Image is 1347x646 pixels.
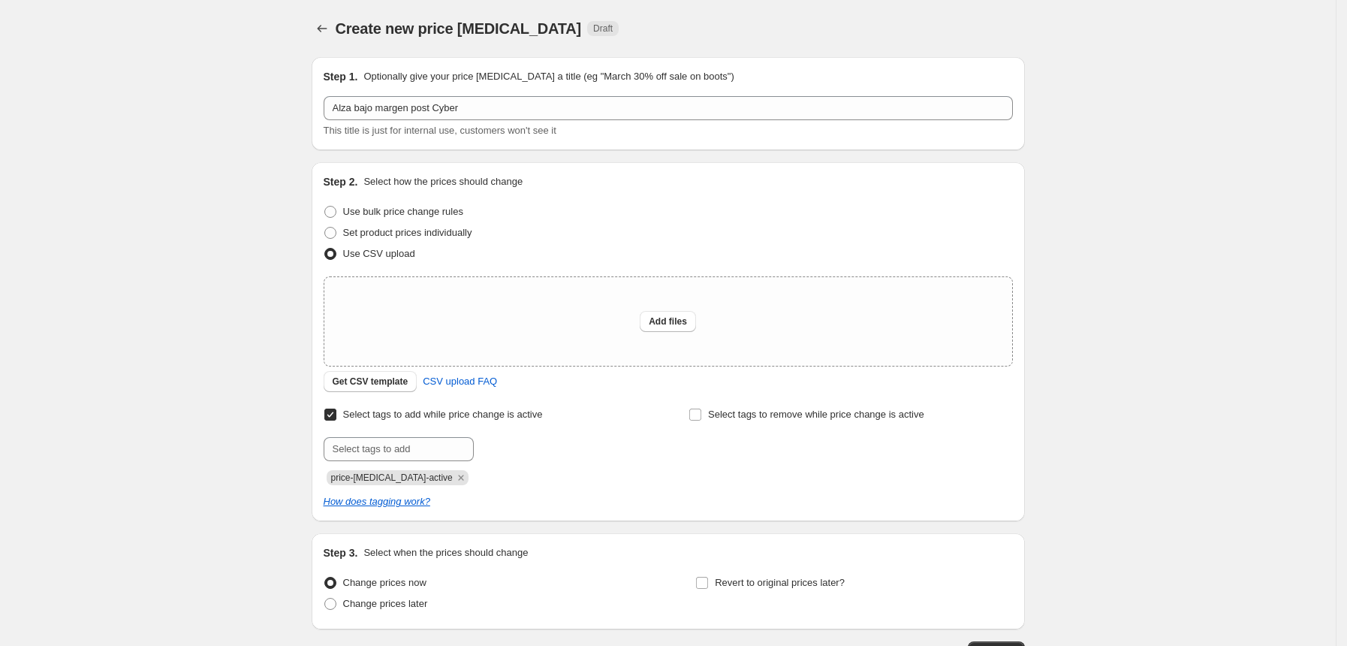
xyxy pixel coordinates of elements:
p: Select when the prices should change [363,545,528,560]
a: CSV upload FAQ [414,370,506,394]
h2: Step 3. [324,545,358,560]
span: Select tags to remove while price change is active [708,409,924,420]
span: This title is just for internal use, customers won't see it [324,125,556,136]
span: Create new price [MEDICAL_DATA] [336,20,582,37]
span: Set product prices individually [343,227,472,238]
span: Use CSV upload [343,248,415,259]
span: CSV upload FAQ [423,374,497,389]
span: Draft [593,23,613,35]
input: Select tags to add [324,437,474,461]
span: Select tags to add while price change is active [343,409,543,420]
h2: Step 2. [324,174,358,189]
button: Remove price-change-job-active [454,471,468,484]
button: Get CSV template [324,371,417,392]
span: Add files [649,315,687,328]
input: 30% off holiday sale [324,96,1013,120]
span: Get CSV template [333,376,408,388]
p: Select how the prices should change [363,174,523,189]
button: Price change jobs [312,18,333,39]
h2: Step 1. [324,69,358,84]
span: Use bulk price change rules [343,206,463,217]
span: price-change-job-active [331,472,453,483]
p: Optionally give your price [MEDICAL_DATA] a title (eg "March 30% off sale on boots") [363,69,734,84]
a: How does tagging work? [324,496,430,507]
span: Revert to original prices later? [715,577,845,588]
button: Add files [640,311,696,332]
span: Change prices later [343,598,428,609]
span: Change prices now [343,577,426,588]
